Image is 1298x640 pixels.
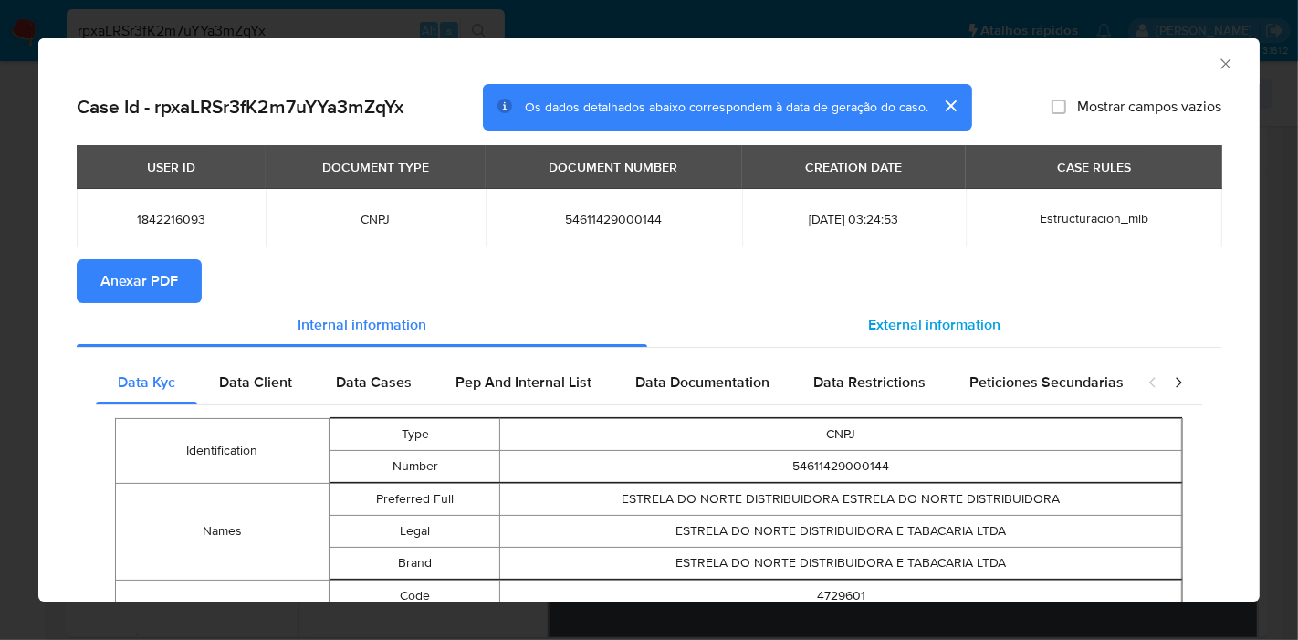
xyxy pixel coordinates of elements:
span: CNPJ [288,211,464,227]
div: DOCUMENT NUMBER [539,152,689,183]
span: 54611429000144 [508,211,720,227]
div: CASE RULES [1046,152,1142,183]
span: Data Documentation [635,372,769,393]
td: Identification [116,418,330,483]
td: 4729601 [500,580,1182,612]
span: Data Cases [336,372,412,393]
span: Data Client [219,372,292,393]
td: Preferred Full [330,483,500,515]
span: Internal information [298,314,426,335]
span: 1842216093 [99,211,244,227]
td: CNPJ [500,418,1182,450]
span: Os dados detalhados abaixo correspondem à data de geração do caso. [525,98,928,116]
span: Data Restrictions [813,372,926,393]
td: ESTRELA DO NORTE DISTRIBUIDORA E TABACARIA LTDA [500,547,1182,579]
td: Brand [330,547,500,579]
td: 54611429000144 [500,450,1182,482]
td: ESTRELA DO NORTE DISTRIBUIDORA E TABACARIA LTDA [500,515,1182,547]
span: Pep And Internal List [455,372,591,393]
td: ESTRELA DO NORTE DISTRIBUIDORA ESTRELA DO NORTE DISTRIBUIDORA [500,483,1182,515]
span: Anexar PDF [100,261,178,301]
h2: Case Id - rpxaLRSr3fK2m7uYYa3mZqYx [77,95,403,119]
span: Estructuracion_mlb [1040,209,1148,227]
div: Detailed info [77,303,1221,347]
span: Data Kyc [118,372,175,393]
span: Peticiones Secundarias [969,372,1124,393]
span: Mostrar campos vazios [1077,98,1221,116]
button: cerrar [928,84,972,128]
div: CREATION DATE [794,152,913,183]
td: Type [330,418,500,450]
div: USER ID [136,152,206,183]
td: Code [330,580,500,612]
div: Detailed internal info [96,361,1129,404]
input: Mostrar campos vazios [1052,100,1066,114]
span: External information [868,314,1000,335]
button: Anexar PDF [77,259,202,303]
td: Legal [330,515,500,547]
td: Names [116,483,330,580]
div: closure-recommendation-modal [38,38,1260,602]
button: Fechar a janela [1217,55,1233,71]
div: DOCUMENT TYPE [311,152,440,183]
span: [DATE] 03:24:53 [764,211,945,227]
td: Number [330,450,500,482]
